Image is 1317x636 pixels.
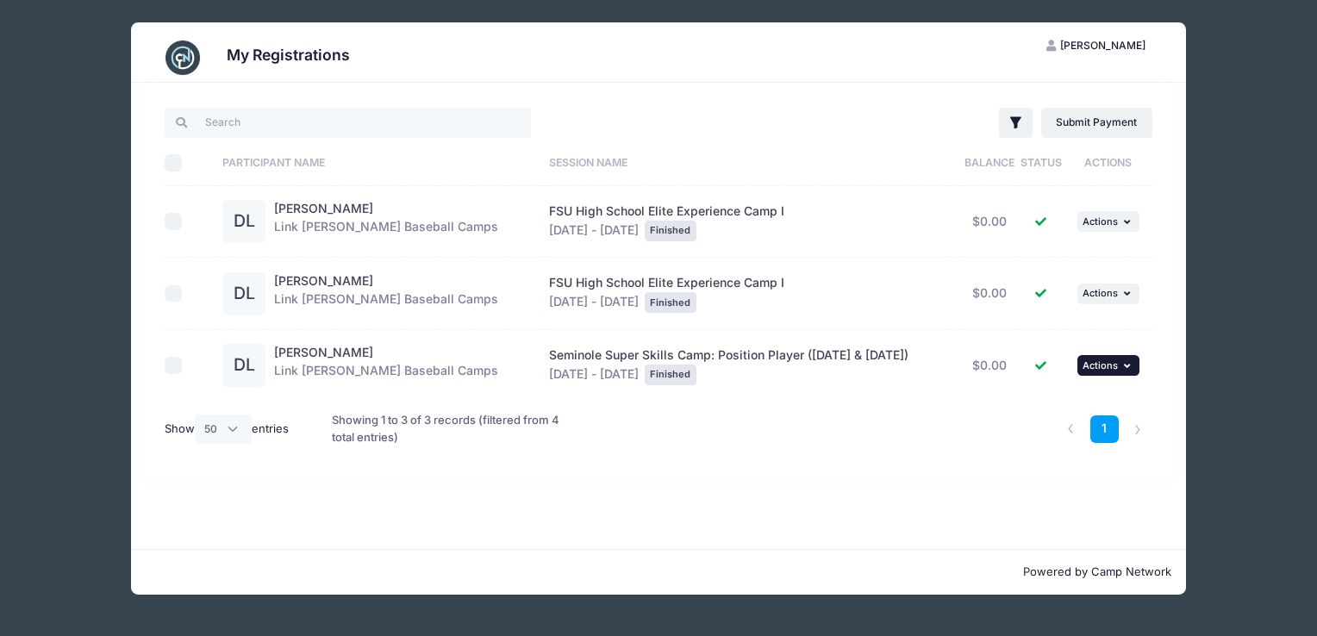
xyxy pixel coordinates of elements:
[549,275,784,290] span: FSU High School Elite Experience Camp I
[1064,140,1152,186] th: Actions: activate to sort column ascending
[1018,140,1064,186] th: Status: activate to sort column ascending
[645,365,696,385] div: Finished
[1077,211,1139,232] button: Actions
[165,415,289,444] label: Show entries
[549,203,784,218] span: FSU High School Elite Experience Camp I
[222,359,265,373] a: DL
[960,140,1017,186] th: Balance: activate to sort column ascending
[222,344,265,387] div: DL
[274,345,373,359] a: [PERSON_NAME]
[222,272,265,315] div: DL
[215,140,541,186] th: Participant Name: activate to sort column ascending
[195,415,252,444] select: Showentries
[645,221,696,241] div: Finished
[1083,359,1118,371] span: Actions
[960,330,1017,402] td: $0.00
[540,140,960,186] th: Session Name: activate to sort column ascending
[1077,284,1139,304] button: Actions
[222,200,265,243] div: DL
[549,346,952,385] div: [DATE] - [DATE]
[549,274,952,313] div: [DATE] - [DATE]
[165,108,531,137] input: Search
[274,272,498,315] div: Link [PERSON_NAME] Baseball Camps
[645,292,696,313] div: Finished
[549,203,952,241] div: [DATE] - [DATE]
[332,401,566,457] div: Showing 1 to 3 of 3 records (filtered from 4 total entries)
[165,41,200,75] img: CampNetwork
[274,200,498,243] div: Link [PERSON_NAME] Baseball Camps
[1041,108,1152,137] a: Submit Payment
[960,186,1017,259] td: $0.00
[274,344,498,387] div: Link [PERSON_NAME] Baseball Camps
[165,140,214,186] th: Select All
[146,564,1172,581] p: Powered by Camp Network
[1060,39,1145,52] span: [PERSON_NAME]
[960,258,1017,330] td: $0.00
[549,347,908,362] span: Seminole Super Skills Camp: Position Player ([DATE] & [DATE])
[222,287,265,302] a: DL
[1032,31,1161,60] button: [PERSON_NAME]
[1083,215,1118,228] span: Actions
[1090,415,1119,444] a: 1
[274,201,373,215] a: [PERSON_NAME]
[1077,355,1139,376] button: Actions
[274,273,373,288] a: [PERSON_NAME]
[1083,287,1118,299] span: Actions
[222,215,265,229] a: DL
[227,46,350,64] h3: My Registrations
